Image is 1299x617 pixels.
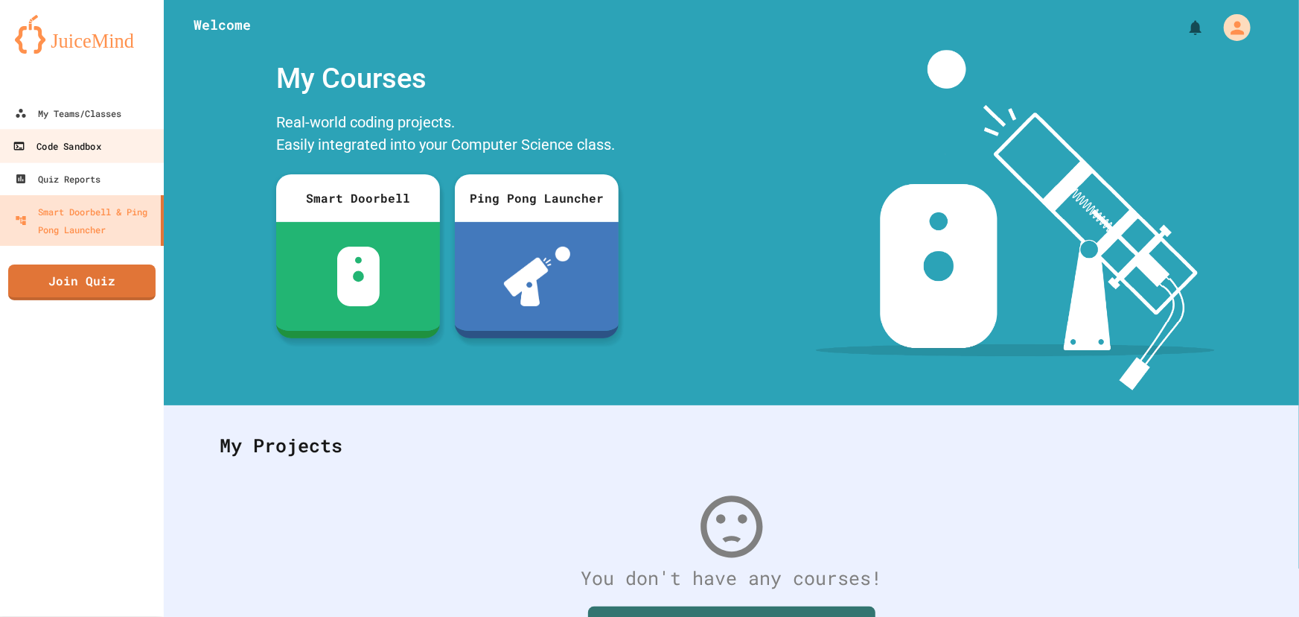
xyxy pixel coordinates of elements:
div: Code Sandbox [13,137,100,156]
div: My Courses [269,50,626,107]
div: My Notifications [1159,15,1208,40]
div: Smart Doorbell & Ping Pong Launcher [15,203,155,238]
div: My Projects [205,417,1258,475]
div: My Account [1208,10,1254,45]
div: Ping Pong Launcher [455,174,619,222]
div: Quiz Reports [15,170,100,188]
div: Real-world coding projects. Easily integrated into your Computer Science class. [269,107,626,163]
div: You don't have any courses! [205,564,1258,592]
img: ppl-with-ball.png [504,247,570,306]
a: Join Quiz [8,265,156,300]
div: My Teams/Classes [15,104,121,122]
img: sdb-white.svg [337,247,380,306]
img: logo-orange.svg [15,15,149,54]
img: banner-image-my-projects.png [816,50,1215,390]
div: Smart Doorbell [276,174,440,222]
